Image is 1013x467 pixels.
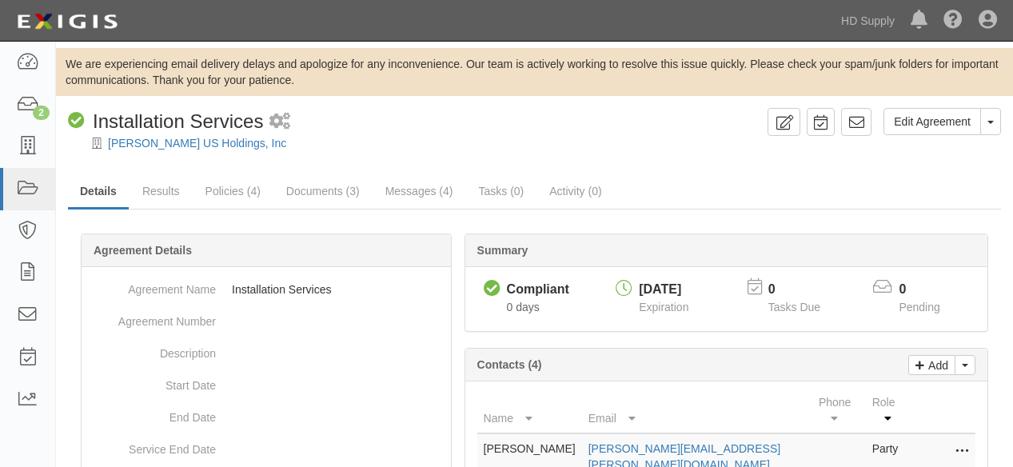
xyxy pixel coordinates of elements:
[88,273,216,297] dt: Agreement Name
[33,106,50,120] div: 2
[812,388,866,433] th: Phone
[768,301,820,313] span: Tasks Due
[68,175,129,210] a: Details
[373,175,465,207] a: Messages (4)
[639,301,688,313] span: Expiration
[883,108,981,135] a: Edit Agreement
[582,388,812,433] th: Email
[477,358,542,371] b: Contacts (4)
[924,356,948,374] p: Add
[639,281,688,299] div: [DATE]
[477,244,528,257] b: Summary
[477,388,582,433] th: Name
[88,337,216,361] dt: Description
[130,175,192,207] a: Results
[68,108,263,135] div: Installation Services
[193,175,273,207] a: Policies (4)
[908,355,955,375] a: Add
[94,244,192,257] b: Agreement Details
[507,301,540,313] span: Since 08/14/2025
[88,401,216,425] dt: End Date
[943,11,963,30] i: Help Center - Complianz
[269,114,290,130] i: 1 scheduled workflow
[93,110,263,132] span: Installation Services
[899,301,939,313] span: Pending
[866,388,911,433] th: Role
[484,281,501,297] i: Compliant
[466,175,536,207] a: Tasks (0)
[274,175,372,207] a: Documents (3)
[537,175,613,207] a: Activity (0)
[88,433,216,457] dt: Service End Date
[12,7,122,36] img: logo-5460c22ac91f19d4615b14bd174203de0afe785f0fc80cf4dbbc73dc1793850b.png
[108,137,286,150] a: [PERSON_NAME] US Holdings, Inc
[88,369,216,393] dt: Start Date
[833,5,903,37] a: HD Supply
[768,281,840,299] p: 0
[88,305,216,329] dt: Agreement Number
[56,56,1013,88] div: We are experiencing email delivery delays and apologize for any inconvenience. Our team is active...
[88,273,445,305] dd: Installation Services
[899,281,959,299] p: 0
[507,281,569,299] div: Compliant
[68,113,85,130] i: Compliant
